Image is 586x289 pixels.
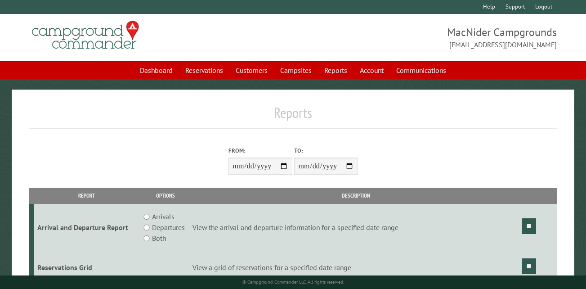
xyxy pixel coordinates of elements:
label: Both [152,233,166,244]
label: From: [228,146,292,155]
label: To: [294,146,358,155]
td: Reservations Grid [34,251,140,284]
td: View a grid of reservations for a specified date range [191,251,521,284]
label: Arrivals [152,211,174,222]
small: © Campground Commander LLC. All rights reserved. [242,279,344,285]
h1: Reports [29,104,557,129]
a: Reports [319,62,353,79]
span: MacNider Campgrounds [EMAIL_ADDRESS][DOMAIN_NAME] [293,25,557,50]
td: View the arrival and departure information for a specified date range [191,204,521,251]
a: Communications [391,62,452,79]
th: Report [34,188,140,203]
th: Options [140,188,191,203]
td: Arrival and Departure Report [34,204,140,251]
a: Campsites [275,62,317,79]
a: Reservations [180,62,228,79]
th: Description [191,188,521,203]
a: Account [354,62,389,79]
a: Customers [230,62,273,79]
a: Dashboard [134,62,178,79]
label: Departures [152,222,185,233]
img: Campground Commander [29,18,142,53]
